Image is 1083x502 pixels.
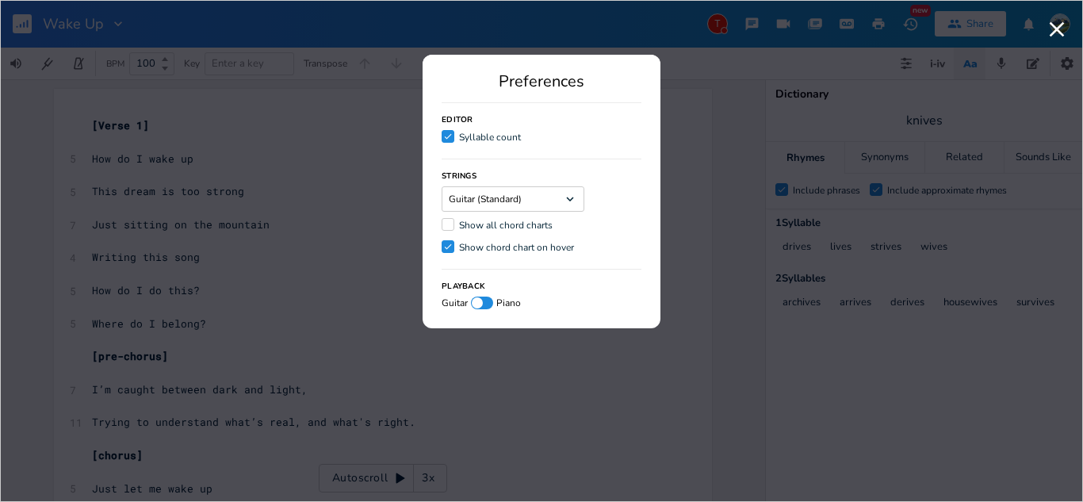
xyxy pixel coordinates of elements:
span: Piano [496,298,521,308]
div: Show chord chart on hover [459,243,574,252]
span: Guitar [442,298,468,308]
h3: Playback [442,282,485,290]
h3: Strings [442,172,476,180]
h3: Editor [442,116,473,124]
div: Syllable count [459,132,521,142]
div: Show all chord charts [459,220,553,230]
span: Guitar (Standard) [449,194,522,204]
div: Preferences [442,74,641,90]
